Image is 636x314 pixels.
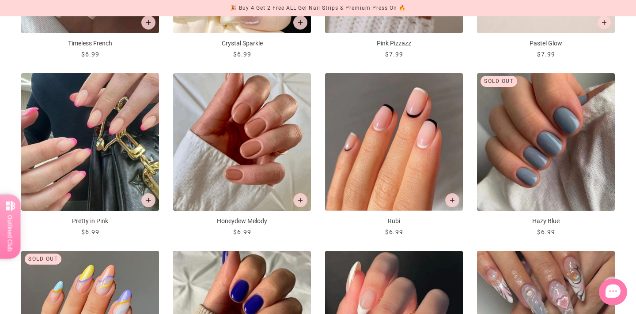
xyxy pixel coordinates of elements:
div: 🎉 Buy 4 Get 2 Free ALL Gel Nail Strips & Premium Press On 🔥 [230,4,406,13]
span: $6.99 [385,228,403,235]
span: $6.99 [81,228,99,235]
button: Add to cart [141,15,155,30]
img: Hazy Blue - Press On Nails [477,73,615,211]
p: Hazy Blue [477,217,615,226]
span: $7.99 [537,51,555,58]
p: Pastel Glow [477,39,615,48]
span: $6.99 [233,228,251,235]
a: Hazy Blue [477,73,615,237]
img: Honeydew Melody-Press on Manicure-Outlined [173,73,311,211]
button: Add to cart [597,15,611,30]
button: Add to cart [293,193,307,207]
div: Sold out [481,76,517,87]
span: $6.99 [81,51,99,58]
button: Add to cart [141,193,155,207]
div: Sold out [25,254,61,265]
p: Timeless French [21,39,159,48]
p: Pretty in Pink [21,217,159,226]
a: Pretty in Pink [21,73,159,237]
span: $6.99 [233,51,251,58]
p: Crystal Sparkle [173,39,311,48]
span: $7.99 [385,51,403,58]
a: Rubi [325,73,463,237]
p: Honeydew Melody [173,217,311,226]
p: Pink Pizzazz [325,39,463,48]
p: Rubi [325,217,463,226]
button: Add to cart [293,15,307,30]
button: Add to cart [445,193,459,207]
span: $6.99 [537,228,555,235]
a: Honeydew Melody [173,73,311,237]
